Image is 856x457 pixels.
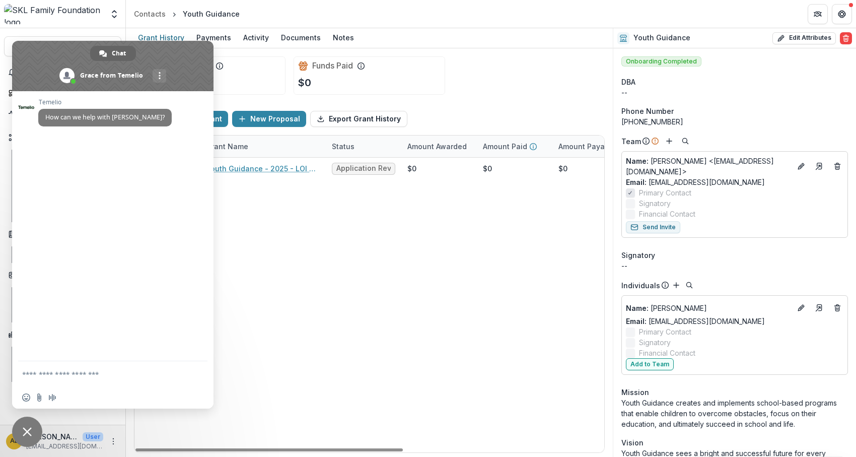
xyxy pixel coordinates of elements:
[626,157,649,165] span: Name :
[4,267,121,283] button: Open Contacts
[277,30,325,45] div: Documents
[670,279,682,291] button: Add
[26,442,103,451] p: [EMAIL_ADDRESS][DOMAIN_NAME]
[772,32,836,44] button: Edit Attributes
[832,4,852,24] button: Get Help
[192,30,235,45] div: Payments
[130,7,244,21] nav: breadcrumb
[130,7,170,21] a: Contacts
[4,226,121,242] button: Open Documents
[683,279,695,291] button: Search
[26,431,79,442] p: [PERSON_NAME]
[401,136,477,157] div: Amount Awarded
[626,156,791,177] a: Name: [PERSON_NAME] <[EMAIL_ADDRESS][DOMAIN_NAME]>
[134,9,166,19] div: Contacts
[298,75,311,90] p: $0
[183,9,240,19] div: Youth Guidance
[626,316,765,327] a: Email: [EMAIL_ADDRESS][DOMAIN_NAME]
[107,4,121,24] button: Open entity switcher
[633,34,690,42] h2: Youth Guidance
[4,105,121,121] button: Open Activity
[10,438,19,444] div: Amy Hertel Buckley
[639,209,695,219] span: Financial Contact
[621,77,635,87] span: DBA
[336,164,391,173] span: Application Review
[558,163,567,174] div: $0
[626,156,791,177] p: [PERSON_NAME] <[EMAIL_ADDRESS][DOMAIN_NAME]>
[4,129,121,146] button: Open Workflows
[795,160,807,172] button: Edit
[621,56,701,67] span: Onboarding Completed
[153,69,166,83] div: More channels
[626,304,649,312] span: Name :
[326,136,401,157] div: Status
[12,417,42,447] div: Close chat
[239,28,273,48] a: Activity
[626,317,647,325] span: Email:
[621,106,674,116] span: Phone Number
[329,30,358,45] div: Notes
[4,327,121,343] button: Open Data & Reporting
[22,370,181,379] textarea: Compose your message...
[621,87,848,98] div: --
[312,61,353,71] h2: Funds Paid
[48,394,56,402] span: Audio message
[45,113,165,121] span: How can we help with [PERSON_NAME]?
[4,85,121,101] a: Dashboard
[795,302,807,314] button: Edit
[558,141,616,152] p: Amount Payable
[621,260,848,271] div: --
[239,30,273,45] div: Activity
[808,4,828,24] button: Partners
[811,300,827,316] a: Go to contact
[192,28,235,48] a: Payments
[277,28,325,48] a: Documents
[200,136,326,157] div: Grant Name
[477,136,552,157] div: Amount Paid
[232,111,306,127] button: New Proposal
[626,177,765,187] a: Email: [EMAIL_ADDRESS][DOMAIN_NAME]
[134,28,188,48] a: Grant History
[626,178,647,186] span: Email:
[38,99,172,106] span: Temelio
[626,303,791,313] p: [PERSON_NAME]
[621,250,655,260] span: Signatory
[90,46,136,61] div: Chat
[626,221,680,233] button: Send Invite
[626,358,674,370] button: Add to Team
[621,280,660,291] p: Individuals
[4,36,121,56] button: Search...
[483,163,492,174] div: $0
[621,437,644,448] span: Vision
[639,198,671,209] span: Signatory
[552,136,628,157] div: Amount Payable
[483,141,527,152] p: Amount Paid
[831,160,843,172] button: Deletes
[22,394,30,402] span: Insert an emoji
[329,28,358,48] a: Notes
[639,327,691,337] span: Primary Contact
[639,187,691,198] span: Primary Contact
[310,111,407,127] button: Export Grant History
[811,158,827,174] a: Go to contact
[621,387,649,398] span: Mission
[200,141,254,152] div: Grant Name
[621,398,848,429] p: Youth Guidance creates and implements school-based programs that enable children to overcome obst...
[639,348,695,358] span: Financial Contact
[831,302,843,314] button: Deletes
[134,30,188,45] div: Grant History
[326,141,361,152] div: Status
[206,163,320,174] a: Youth Guidance - 2025 - LOI Application
[107,435,119,447] button: More
[639,337,671,348] span: Signatory
[621,136,641,147] p: Team
[663,135,675,147] button: Add
[4,64,121,81] button: Notifications102
[401,141,473,152] div: Amount Awarded
[112,46,126,61] span: Chat
[83,432,103,441] p: User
